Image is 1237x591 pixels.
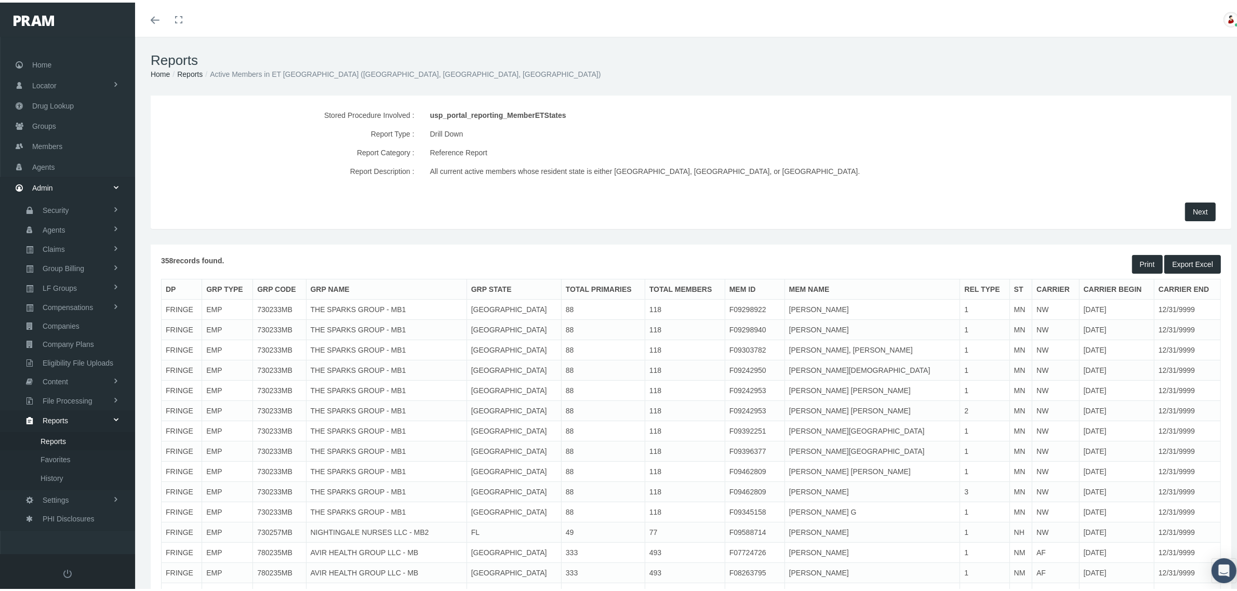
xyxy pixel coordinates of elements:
[306,398,467,419] td: THE SPARKS GROUP - MB1
[960,317,1009,338] td: 1
[645,520,725,540] td: 77
[43,333,94,351] span: Company Plans
[32,52,51,72] span: Home
[253,378,306,398] td: 730233MB
[1132,252,1163,271] button: Print
[1032,358,1079,378] td: NW
[1154,398,1221,419] td: 12/31/9999
[1154,479,1221,500] td: 12/31/9999
[784,479,960,500] td: [PERSON_NAME]
[467,297,561,317] td: [GEOGRAPHIC_DATA]
[202,317,253,338] td: EMP
[725,398,784,419] td: F09242953
[151,50,1231,66] h1: Reports
[645,540,725,560] td: 493
[162,297,202,317] td: FRINGE
[1009,540,1032,560] td: NM
[725,358,784,378] td: F09242950
[784,560,960,581] td: [PERSON_NAME]
[960,560,1009,581] td: 1
[162,500,202,520] td: FRINGE
[725,277,784,297] th: MEM ID
[1193,205,1208,213] span: Next
[561,398,645,419] td: 88
[1154,540,1221,560] td: 12/31/9999
[430,141,1042,159] div: Reference Report
[960,500,1009,520] td: 1
[162,560,202,581] td: FRINGE
[43,296,93,314] span: Compensations
[1079,479,1154,500] td: [DATE]
[1079,277,1154,297] th: CARRIER BEGIN
[253,459,306,479] td: 730233MB
[1009,297,1032,317] td: MN
[32,155,55,174] span: Agents
[1079,398,1154,419] td: [DATE]
[43,352,113,369] span: Eligibility File Uploads
[43,489,69,506] span: Settings
[253,540,306,560] td: 780235MB
[1032,419,1079,439] td: NW
[1154,520,1221,540] td: 12/31/9999
[202,378,253,398] td: EMP
[306,560,467,581] td: AVIR HEALTH GROUP LLC - MB
[202,520,253,540] td: EMP
[153,122,422,141] label: Report Type :
[1032,439,1079,459] td: NW
[784,419,960,439] td: [PERSON_NAME][GEOGRAPHIC_DATA]
[306,338,467,358] td: THE SPARKS GROUP - MB1
[202,479,253,500] td: EMP
[41,467,63,485] span: History
[32,93,74,113] span: Drug Lookup
[1154,378,1221,398] td: 12/31/9999
[645,419,725,439] td: 118
[1032,277,1079,297] th: CARRIER
[1009,358,1032,378] td: MN
[32,176,53,195] span: Admin
[960,540,1009,560] td: 1
[645,358,725,378] td: 118
[467,378,561,398] td: [GEOGRAPHIC_DATA]
[725,439,784,459] td: F09396377
[153,252,691,271] div: records found.
[253,297,306,317] td: 730233MB
[177,68,203,76] a: Reports
[1154,459,1221,479] td: 12/31/9999
[645,378,725,398] td: 118
[161,254,173,262] span: 358
[202,439,253,459] td: EMP
[1154,500,1221,520] td: 12/31/9999
[1032,479,1079,500] td: NW
[725,317,784,338] td: F09298940
[202,277,253,297] th: GRP TYPE
[32,114,56,133] span: Groups
[430,103,1042,122] div: usp_portal_reporting_MemberETStates
[645,338,725,358] td: 118
[467,500,561,520] td: [GEOGRAPHIC_DATA]
[1154,277,1221,297] th: CARRIER END
[1009,520,1032,540] td: NH
[41,430,66,448] span: Reports
[561,317,645,338] td: 88
[645,297,725,317] td: 118
[1154,419,1221,439] td: 12/31/9999
[430,159,1042,178] div: All current active members whose resident state is either [GEOGRAPHIC_DATA], [GEOGRAPHIC_DATA], o...
[725,479,784,500] td: F09462809
[467,398,561,419] td: [GEOGRAPHIC_DATA]
[1009,419,1032,439] td: MN
[306,500,467,520] td: THE SPARKS GROUP - MB1
[725,419,784,439] td: F09392251
[645,317,725,338] td: 118
[725,520,784,540] td: F09588714
[306,479,467,500] td: THE SPARKS GROUP - MB1
[43,389,92,407] span: File Processing
[306,358,467,378] td: THE SPARKS GROUP - MB1
[1079,297,1154,317] td: [DATE]
[784,439,960,459] td: [PERSON_NAME][GEOGRAPHIC_DATA]
[43,199,69,217] span: Security
[1009,338,1032,358] td: MN
[725,338,784,358] td: F09303782
[725,378,784,398] td: F09242953
[202,419,253,439] td: EMP
[784,378,960,398] td: [PERSON_NAME] [PERSON_NAME]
